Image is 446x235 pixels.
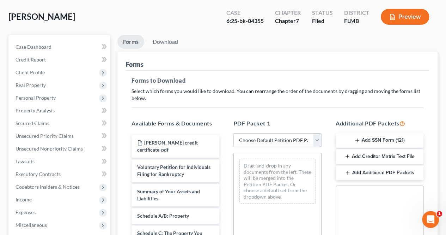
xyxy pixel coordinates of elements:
span: Case Dashboard [16,44,51,50]
h5: PDF Packet 1 [233,119,321,128]
span: Unsecured Nonpriority Claims [16,146,83,152]
a: Secured Claims [10,117,110,130]
span: Income [16,196,32,202]
span: Personal Property [16,95,56,101]
a: Property Analysis [10,104,110,117]
span: Unsecured Priority Claims [16,133,74,139]
span: Secured Claims [16,120,49,126]
span: [PERSON_NAME] credit certificate-pdf [137,140,198,153]
span: Codebtors Insiders & Notices [16,184,80,190]
span: Voluntary Petition for Individuals Filing for Bankruptcy [137,164,210,177]
button: Add SSN Form (121) [336,133,423,148]
span: [PERSON_NAME] [8,11,75,22]
a: Credit Report [10,53,110,66]
iframe: Intercom live chat [422,211,439,228]
div: 6:25-bk-04355 [226,17,264,25]
span: Executory Contracts [16,171,61,177]
span: Summary of Your Assets and Liabilities [137,188,200,201]
a: Unsecured Priority Claims [10,130,110,142]
div: Chapter [275,9,301,17]
div: Chapter [275,17,301,25]
div: Status [312,9,333,17]
button: Preview [381,9,429,25]
a: Executory Contracts [10,168,110,181]
button: Add Additional PDF Packets [336,165,423,180]
span: 1 [436,211,442,217]
span: Property Analysis [16,107,55,113]
a: Unsecured Nonpriority Claims [10,142,110,155]
a: Forms [117,35,144,49]
button: Add Creditor Matrix Text File [336,149,423,164]
h5: Additional PDF Packets [336,119,423,128]
div: Drag-and-drop in any documents from the left. These will be merged into the Petition PDF Packet. ... [239,159,315,204]
span: Expenses [16,209,36,215]
div: District [344,9,369,17]
span: Miscellaneous [16,222,47,228]
span: Lawsuits [16,158,35,164]
span: Client Profile [16,69,45,75]
span: Credit Report [16,57,46,63]
div: Filed [312,17,333,25]
p: Select which forms you would like to download. You can rearrange the order of the documents by dr... [132,88,423,102]
h5: Forms to Download [132,76,423,85]
span: Real Property [16,82,46,88]
span: 7 [296,17,299,24]
a: Lawsuits [10,155,110,168]
div: Case [226,9,264,17]
a: Download [147,35,184,49]
div: Forms [126,60,143,69]
div: FLMB [344,17,369,25]
a: Case Dashboard [10,41,110,53]
span: Schedule A/B: Property [137,213,189,219]
h5: Available Forms & Documents [132,119,219,128]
